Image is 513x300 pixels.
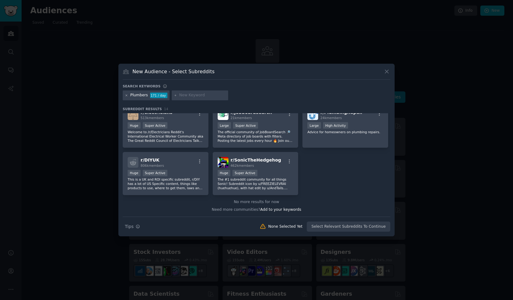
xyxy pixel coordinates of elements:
h3: Search keywords [123,84,161,88]
div: Plumbers [130,93,148,98]
div: Large [218,122,231,129]
div: Super Active [233,122,258,129]
span: 24k members [320,116,342,120]
div: Super Active [143,170,168,176]
span: 806k members [141,164,164,167]
div: Super Active [232,170,257,176]
div: Super Active [143,122,168,129]
div: None Selected Yet [268,224,302,230]
img: PlumbingRepair [307,109,318,120]
span: 513k members [141,116,164,120]
p: The official community of JobBoardSearch 🔎 Meta directory of job boards with filters. Posting the... [218,130,293,143]
p: This is a UK and ROI specific subreddit, r/DIY has a lot of US Specific content, things like prod... [128,177,203,190]
span: r/ SonicTheHedgehog [231,158,281,162]
span: 462k members [231,164,254,167]
p: Advice for homeowners on plumbing repairs. [307,130,383,134]
div: Huge [218,170,231,176]
button: Tips [123,221,142,232]
p: The #1 subreddit community for all things Sonic! Subreddit icon by u/FREEZIELEVRAI (huehuehue), w... [218,177,293,190]
span: r/ DIYUK [141,158,159,162]
div: No more results for now [123,199,390,205]
span: 21k members [231,116,252,120]
div: 171 / day [150,93,167,98]
div: High Activity [323,122,348,129]
span: Add to your keywords [260,207,301,212]
div: Huge [128,170,141,176]
h3: New Audience - Select Subreddits [133,68,215,75]
img: jobboardsearch [218,109,228,120]
div: Huge [128,122,141,129]
span: Tips [125,223,133,230]
img: SonicTheHedgehog [218,157,228,168]
div: Need more communities? [123,205,390,213]
input: New Keyword [179,93,226,98]
span: 14 [164,107,168,111]
p: Welcome to /r/Electricians Reddit's International Electrical Worker Community aka The Great Reddi... [128,130,203,143]
span: Subreddit Results [123,107,162,111]
img: electricians [128,109,138,120]
div: Large [307,122,321,129]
